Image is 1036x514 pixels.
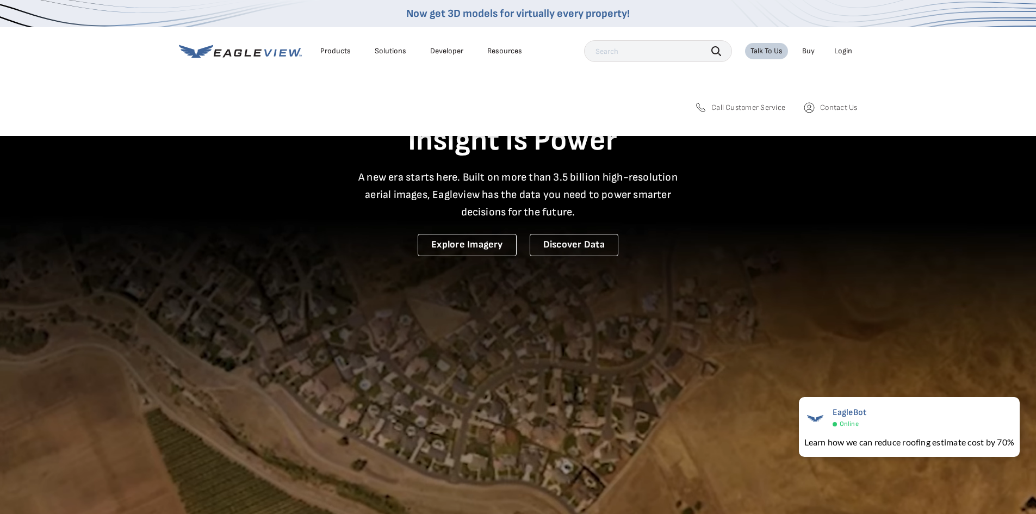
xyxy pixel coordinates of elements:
[375,46,406,56] div: Solutions
[406,7,630,20] a: Now get 3D models for virtually every property!
[840,420,859,428] span: Online
[320,46,351,56] div: Products
[833,407,867,418] span: EagleBot
[820,103,857,113] span: Contact Us
[352,169,685,221] p: A new era starts here. Built on more than 3.5 billion high-resolution aerial images, Eagleview ha...
[530,234,618,256] a: Discover Data
[418,234,517,256] a: Explore Imagery
[711,103,785,113] span: Call Customer Service
[584,40,732,62] input: Search
[430,46,463,56] a: Developer
[750,46,783,56] div: Talk To Us
[803,101,857,114] a: Contact Us
[179,122,858,160] h1: Insight Is Power
[694,101,785,114] a: Call Customer Service
[804,407,826,429] img: EagleBot
[487,46,522,56] div: Resources
[834,46,852,56] div: Login
[802,46,815,56] a: Buy
[804,436,1014,449] div: Learn how we can reduce roofing estimate cost by 70%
